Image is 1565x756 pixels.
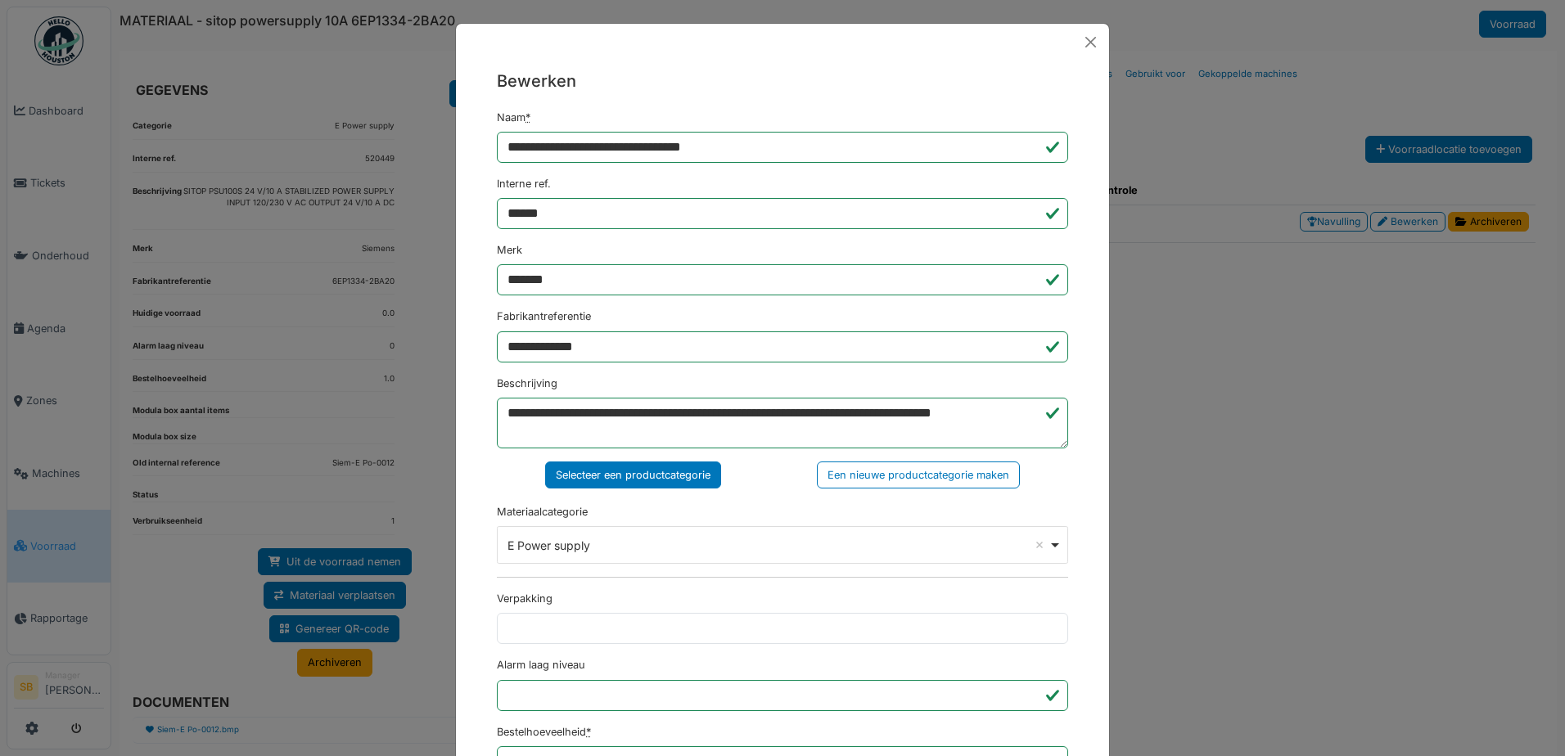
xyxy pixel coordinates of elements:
[497,591,552,606] label: Verpakking
[817,461,1020,488] div: Een nieuwe productcategorie maken
[1031,537,1048,553] button: Remove item: '764'
[497,69,1068,93] h5: Bewerken
[497,376,557,391] label: Beschrijving
[497,504,588,520] label: Materiaalcategorie
[1079,30,1103,54] button: Close
[525,111,530,124] abbr: Verplicht
[497,176,551,191] label: Interne ref.
[497,657,585,673] label: Alarm laag niveau
[497,724,591,740] label: Bestelhoeveelheid
[497,242,522,258] label: Merk
[497,110,530,125] label: Naam
[545,461,721,488] div: Selecteer een productcategorie
[586,726,591,738] abbr: Verplicht
[497,308,591,324] label: Fabrikantreferentie
[507,537,1049,554] div: E Power supply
